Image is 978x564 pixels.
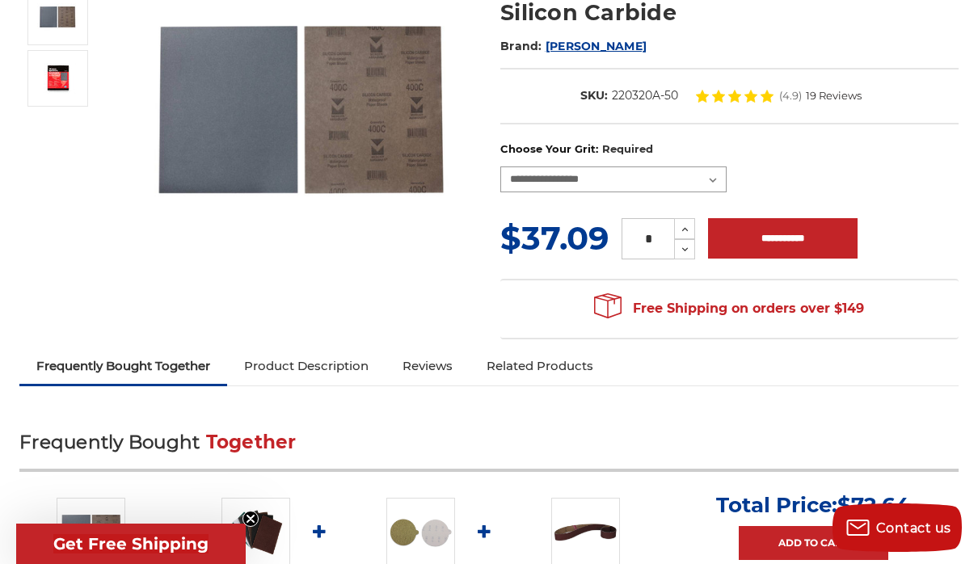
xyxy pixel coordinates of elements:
label: Choose Your Grit: [500,141,959,158]
span: Contact us [876,520,951,536]
span: Frequently Bought [19,431,200,453]
span: (4.9) [779,90,802,101]
span: $72.64 [837,492,910,518]
p: Total Price: [716,492,910,518]
a: Related Products [470,348,610,384]
dd: 220320A-50 [612,87,678,104]
div: Get Free ShippingClose teaser [16,524,246,564]
a: Add to Cart [739,526,888,560]
span: 19 Reviews [806,90,862,101]
span: Brand: [500,39,542,53]
a: [PERSON_NAME] [546,39,647,53]
span: $37.09 [500,218,609,258]
span: Free Shipping on orders over $149 [594,293,864,325]
img: 9" x 11" Wet-Dry Sandpaper Sheets Silicon Carbide [37,63,78,94]
a: Frequently Bought Together [19,348,227,384]
span: Together [206,431,297,453]
a: Product Description [227,348,386,384]
small: Required [602,142,653,155]
span: Get Free Shipping [53,534,209,553]
a: Reviews [386,348,470,384]
button: Close teaser [242,511,259,527]
button: Contact us [833,503,962,552]
dt: SKU: [580,87,608,104]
